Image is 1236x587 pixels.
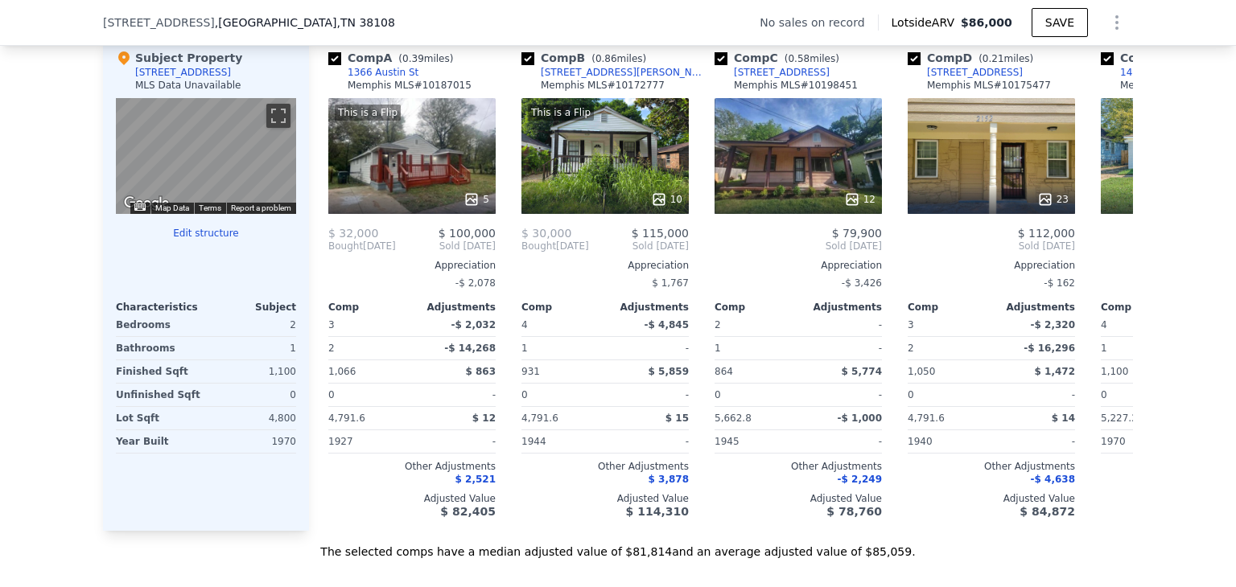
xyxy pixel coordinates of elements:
[348,66,418,79] div: 1366 Austin St
[778,53,846,64] span: ( miles)
[440,505,496,518] span: $ 82,405
[209,384,296,406] div: 0
[908,337,988,359] div: 2
[1101,337,1181,359] div: 1
[116,337,203,359] div: Bathrooms
[521,259,689,272] div: Appreciation
[444,343,496,354] span: -$ 14,268
[908,366,935,377] span: 1,050
[589,240,689,252] span: Sold [DATE]
[120,193,173,214] a: Open this area in Google Maps (opens a new window)
[1101,301,1184,314] div: Comp
[521,337,602,359] div: 1
[715,492,882,505] div: Adjusted Value
[734,66,830,79] div: [STREET_ADDRESS]
[155,203,189,214] button: Map Data
[838,413,882,424] span: -$ 1,000
[396,240,496,252] span: Sold [DATE]
[402,53,424,64] span: 0.39
[715,66,830,79] a: [STREET_ADDRESS]
[103,531,1133,560] div: The selected comps have a median adjusted value of $81,814 and an average adjusted value of $85,0...
[521,240,589,252] div: [DATE]
[328,240,363,252] span: Bought
[838,474,882,485] span: -$ 2,249
[116,407,203,429] div: Lot Sqft
[103,14,215,31] span: [STREET_ADDRESS]
[652,277,689,289] span: $ 1,767
[135,66,231,79] div: [STREET_ADDRESS]
[412,301,496,314] div: Adjustments
[715,240,882,252] span: Sold [DATE]
[645,319,689,330] span: -$ 4,845
[908,460,1075,473] div: Other Adjustments
[328,430,409,453] div: 1927
[521,492,689,505] div: Adjusted Value
[328,413,365,424] span: 4,791.6
[135,79,241,92] div: MLS Data Unavailable
[451,319,496,330] span: -$ 2,032
[1044,277,1075,289] span: -$ 162
[908,259,1075,272] div: Appreciation
[328,50,459,66] div: Comp A
[328,492,496,505] div: Adjusted Value
[1101,389,1107,400] span: 0
[541,66,708,79] div: [STREET_ADDRESS][PERSON_NAME]
[439,227,496,240] span: $ 100,000
[991,301,1075,314] div: Adjustments
[995,384,1075,406] div: -
[1052,413,1075,424] span: $ 14
[472,413,496,424] span: $ 12
[626,505,689,518] span: $ 114,310
[608,337,689,359] div: -
[328,319,335,330] span: 3
[908,389,914,400] span: 0
[908,413,945,424] span: 4,791.6
[801,314,882,336] div: -
[1101,6,1133,39] button: Show Options
[1101,50,1231,66] div: Comp E
[1031,474,1075,485] span: -$ 4,638
[1035,366,1075,377] span: $ 1,472
[842,366,882,377] span: $ 5,774
[649,366,689,377] span: $ 5,859
[521,389,528,400] span: 0
[348,79,472,92] div: Memphis MLS # 10187015
[1101,430,1181,453] div: 1970
[209,337,296,359] div: 1
[1024,343,1075,354] span: -$ 16,296
[209,430,296,453] div: 1970
[842,277,882,289] span: -$ 3,426
[715,319,721,330] span: 2
[328,366,356,377] span: 1,066
[336,16,394,29] span: , TN 38108
[415,384,496,406] div: -
[715,389,721,400] span: 0
[415,430,496,453] div: -
[328,259,496,272] div: Appreciation
[908,430,988,453] div: 1940
[521,301,605,314] div: Comp
[521,240,556,252] span: Bought
[328,389,335,400] span: 0
[521,227,571,240] span: $ 30,000
[585,53,653,64] span: ( miles)
[521,366,540,377] span: 931
[209,360,296,383] div: 1,100
[788,53,810,64] span: 0.58
[760,14,877,31] div: No sales on record
[927,79,1051,92] div: Memphis MLS # 10175477
[266,104,290,128] button: Toggle fullscreen view
[116,360,203,383] div: Finished Sqft
[1032,8,1088,37] button: SAVE
[541,79,665,92] div: Memphis MLS # 10172777
[328,66,418,79] a: 1366 Austin St
[961,16,1012,29] span: $86,000
[455,277,496,289] span: -$ 2,078
[116,98,296,214] div: Street View
[116,50,242,66] div: Subject Property
[328,240,396,252] div: [DATE]
[734,79,858,92] div: Memphis MLS # 10198451
[908,301,991,314] div: Comp
[392,53,459,64] span: ( miles)
[328,460,496,473] div: Other Adjustments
